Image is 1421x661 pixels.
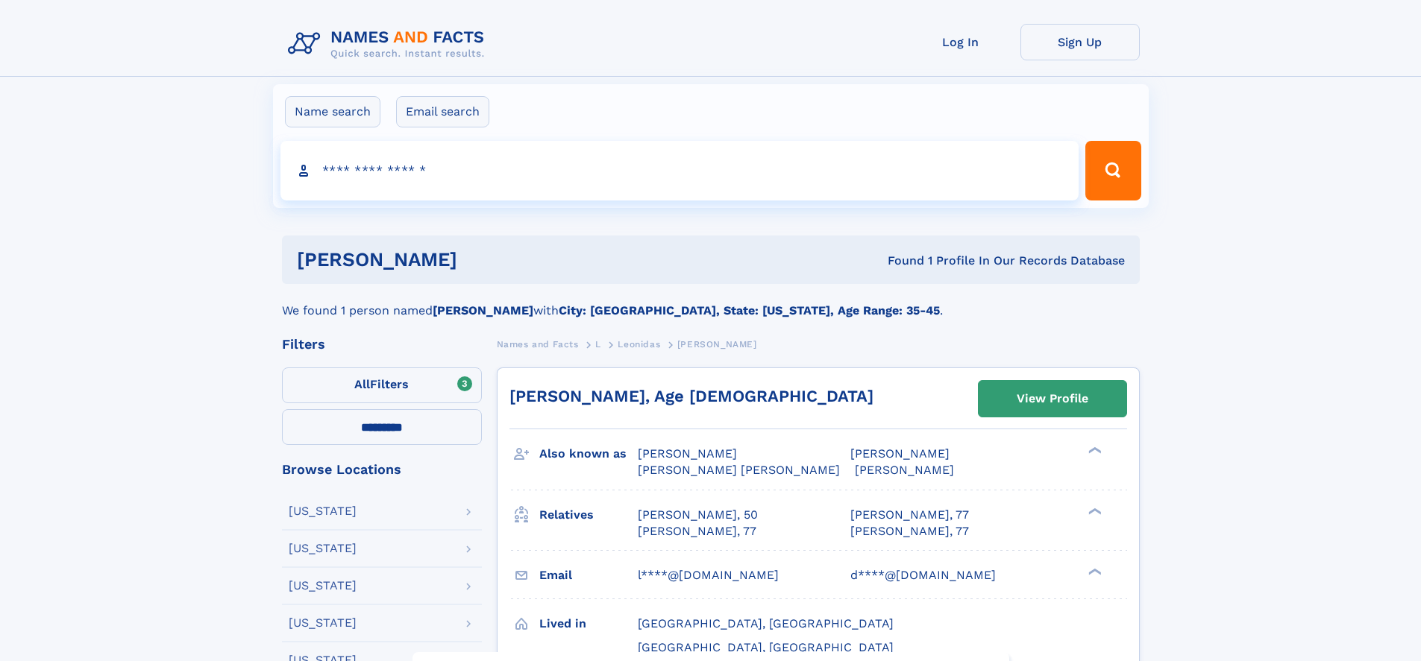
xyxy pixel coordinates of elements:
[979,381,1126,417] a: View Profile
[282,367,482,403] label: Filters
[282,338,482,351] div: Filters
[1017,382,1088,416] div: View Profile
[509,387,873,405] a: [PERSON_NAME], Age [DEMOGRAPHIC_DATA]
[1020,24,1140,60] a: Sign Up
[282,284,1140,320] div: We found 1 person named with .
[539,441,638,467] h3: Also known as
[1085,446,1102,455] div: ❯
[433,303,533,317] b: [PERSON_NAME]
[638,523,756,540] a: [PERSON_NAME], 77
[638,446,737,461] span: [PERSON_NAME]
[850,446,950,461] span: [PERSON_NAME]
[850,523,969,540] a: [PERSON_NAME], 77
[285,96,380,127] label: Name search
[1085,506,1102,516] div: ❯
[850,507,969,523] a: [PERSON_NAME], 77
[595,339,601,350] span: L
[539,563,638,588] h3: Email
[901,24,1020,60] a: Log In
[1085,141,1141,200] button: Search Button
[539,502,638,528] h3: Relatives
[638,507,758,523] a: [PERSON_NAME], 50
[289,543,357,554] div: [US_STATE]
[289,580,357,592] div: [US_STATE]
[638,616,894,630] span: [GEOGRAPHIC_DATA], [GEOGRAPHIC_DATA]
[539,611,638,636] h3: Lived in
[289,505,357,517] div: [US_STATE]
[282,24,497,64] img: Logo Names and Facts
[618,335,660,353] a: Leonidas
[638,463,840,477] span: [PERSON_NAME] [PERSON_NAME]
[677,339,757,350] span: [PERSON_NAME]
[595,335,601,353] a: L
[282,463,482,476] div: Browse Locations
[297,250,673,269] h1: [PERSON_NAME]
[354,377,370,391] span: All
[396,96,489,127] label: Email search
[672,253,1125,269] div: Found 1 Profile In Our Records Database
[1085,566,1102,576] div: ❯
[855,463,954,477] span: [PERSON_NAME]
[618,339,660,350] span: Leonidas
[497,335,579,353] a: Names and Facts
[289,617,357,629] div: [US_STATE]
[280,141,1079,200] input: search input
[559,303,940,317] b: City: [GEOGRAPHIC_DATA], State: [US_STATE], Age Range: 35-45
[638,640,894,654] span: [GEOGRAPHIC_DATA], [GEOGRAPHIC_DATA]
